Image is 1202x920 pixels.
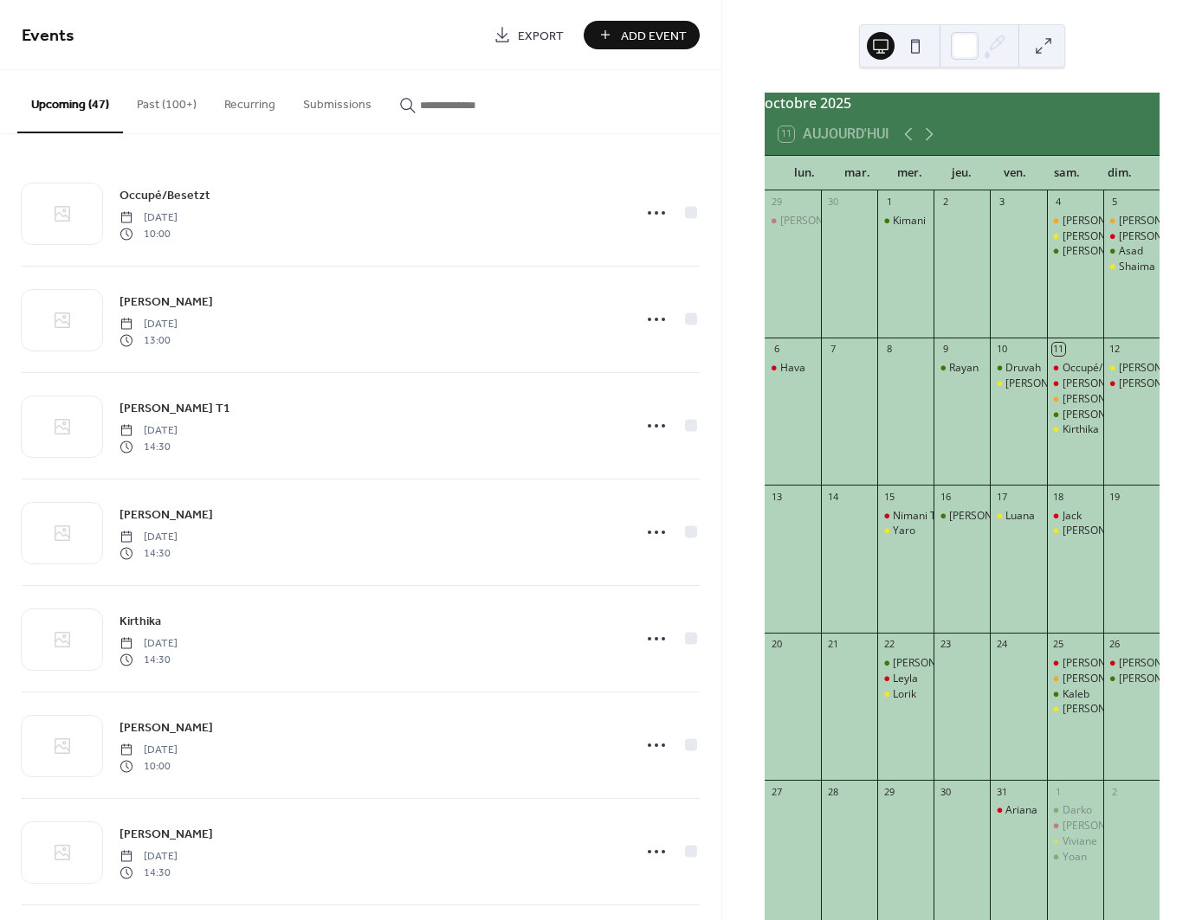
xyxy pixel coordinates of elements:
div: Shaima [1119,260,1155,274]
div: [PERSON_NAME] [1063,244,1144,259]
div: [PERSON_NAME] [949,509,1031,524]
div: Benjamin T1 [1047,392,1103,407]
div: 22 [882,638,895,651]
div: [PERSON_NAME] [1063,229,1144,244]
div: [PERSON_NAME] [1119,361,1200,376]
div: Anastasia [1047,524,1103,538]
div: Druvah [990,361,1046,376]
div: [PERSON_NAME] [1119,229,1200,244]
div: 3 [995,196,1008,209]
div: Nimani Tiam [877,509,934,524]
button: Upcoming (47) [17,70,123,133]
div: Darko [1063,803,1092,818]
div: [PERSON_NAME] [1119,672,1200,686]
div: 7 [826,343,839,356]
span: [PERSON_NAME] [120,506,213,524]
div: [PERSON_NAME] [1063,524,1144,538]
span: 10:00 [120,758,178,774]
div: 11 [1052,343,1065,356]
div: Cristina [1047,408,1103,422]
span: Export [518,27,564,45]
div: Elizabeth [1047,656,1103,671]
div: 31 [995,785,1008,798]
div: Adrian [1047,229,1103,244]
div: Leyla [877,672,934,686]
div: 12 [1108,343,1121,356]
div: 21 [826,638,839,651]
div: 15 [882,490,895,503]
div: 30 [826,196,839,209]
span: 14:30 [120,439,178,454]
div: [PERSON_NAME] [1063,656,1144,671]
div: mar. [830,156,883,190]
div: Rayan [934,361,990,376]
span: [DATE] [120,423,178,439]
span: 10:00 [120,226,178,241]
div: 28 [826,785,839,798]
div: Björn [1103,361,1160,376]
div: 13 [770,490,783,503]
div: Luana [1005,509,1035,524]
div: Luana [990,509,1046,524]
div: 30 [939,785,952,798]
div: Julia [1103,656,1160,671]
div: Lorik [893,687,916,702]
div: David [1047,244,1103,259]
button: Recurring [210,70,289,132]
div: Elijah + Keziah T1 [1047,214,1103,228]
div: dim. [1093,156,1146,190]
div: Yaro [877,524,934,538]
a: [PERSON_NAME] T1 [120,398,230,418]
div: Lorik [877,687,934,702]
div: Aliz [877,656,934,671]
div: Jack [1063,509,1082,524]
button: Submissions [289,70,385,132]
div: Yaro [893,524,915,538]
span: [DATE] [120,743,178,758]
div: 29 [882,785,895,798]
div: 1 [882,196,895,209]
div: 2 [1108,785,1121,798]
a: Kirthika [120,611,161,631]
div: 2 [939,196,952,209]
div: 1 [1052,785,1065,798]
div: 5 [1108,196,1121,209]
div: Nimani Tiam [893,509,954,524]
div: Zetah [1047,376,1103,391]
a: Add Event [584,21,700,49]
div: [PERSON_NAME] [780,214,862,228]
span: [PERSON_NAME] [120,719,213,737]
div: lun. [779,156,831,190]
div: Daniela [1103,376,1160,391]
div: Occupé/Besetzt [1063,361,1139,376]
div: [PERSON_NAME] [1063,819,1144,833]
div: [PERSON_NAME] [1063,702,1144,717]
a: Export [481,21,577,49]
button: Past (100+) [123,70,210,132]
span: [DATE] [120,317,178,332]
span: [DATE] [120,636,178,652]
span: Events [22,19,74,53]
div: Druvah [1005,361,1041,376]
span: Kirthika [120,613,161,631]
span: [DATE] [120,210,178,226]
span: [DATE] [120,530,178,545]
div: 26 [1108,638,1121,651]
div: 9 [939,343,952,356]
div: Kaleb [1047,687,1103,702]
div: 16 [939,490,952,503]
span: [PERSON_NAME] T1 [120,400,230,418]
div: Shaima [1103,260,1160,274]
div: Asad [1119,244,1143,259]
div: 18 [1052,490,1065,503]
a: [PERSON_NAME] [120,505,213,524]
div: jeu. [936,156,989,190]
div: Aissatou [1103,229,1160,244]
div: Gareth Nolan [990,376,1046,391]
div: [PERSON_NAME] [1005,376,1087,391]
div: 4 [1052,196,1065,209]
div: Occupé/Besetzt [1047,361,1103,376]
div: Viviane [1063,834,1097,849]
div: [PERSON_NAME] [1119,656,1200,671]
div: octobre 2025 [765,93,1160,113]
